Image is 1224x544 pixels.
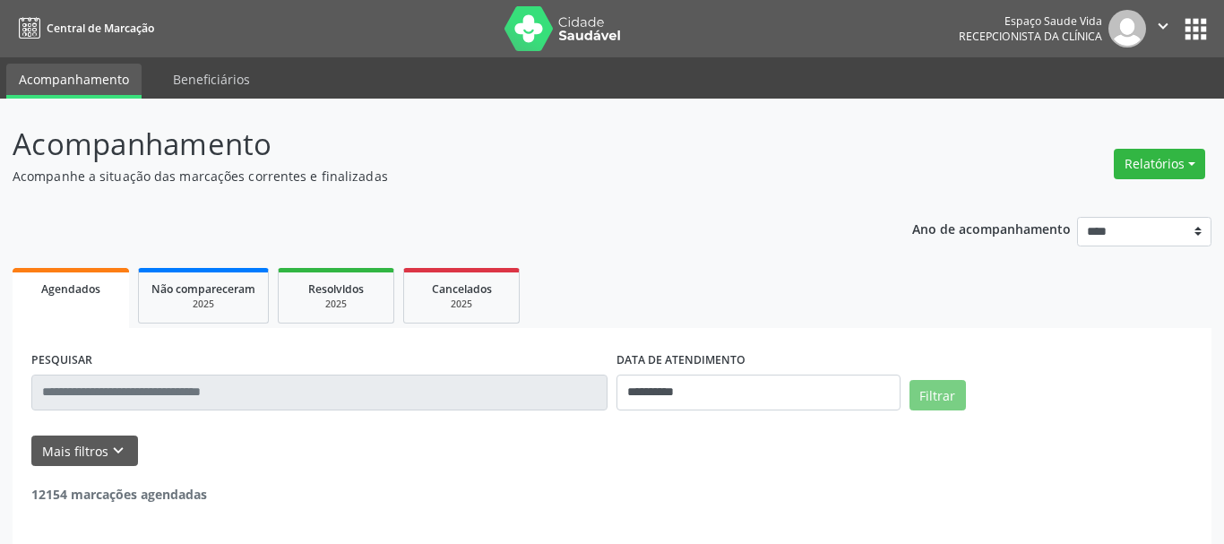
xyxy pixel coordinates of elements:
span: Cancelados [432,281,492,297]
a: Central de Marcação [13,13,154,43]
i: keyboard_arrow_down [108,441,128,461]
a: Beneficiários [160,64,263,95]
button:  [1146,10,1180,47]
div: 2025 [417,298,506,311]
p: Acompanhamento [13,122,852,167]
span: Resolvidos [308,281,364,297]
p: Acompanhe a situação das marcações correntes e finalizadas [13,167,852,186]
label: PESQUISAR [31,347,92,375]
div: Espaço Saude Vida [959,13,1102,29]
span: Central de Marcação [47,21,154,36]
div: 2025 [291,298,381,311]
button: apps [1180,13,1211,45]
div: 2025 [151,298,255,311]
a: Acompanhamento [6,64,142,99]
span: Recepcionista da clínica [959,29,1102,44]
label: DATA DE ATENDIMENTO [616,347,746,375]
strong: 12154 marcações agendadas [31,486,207,503]
button: Mais filtroskeyboard_arrow_down [31,436,138,467]
button: Filtrar [909,380,966,410]
p: Ano de acompanhamento [912,217,1071,239]
i:  [1153,16,1173,36]
span: Agendados [41,281,100,297]
img: img [1108,10,1146,47]
span: Não compareceram [151,281,255,297]
button: Relatórios [1114,149,1205,179]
